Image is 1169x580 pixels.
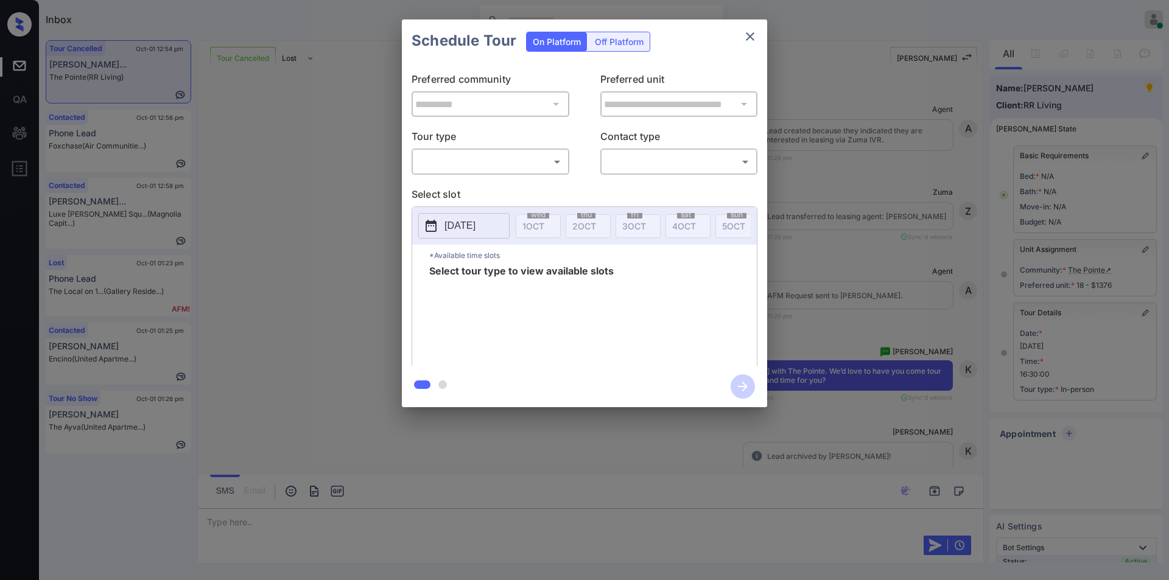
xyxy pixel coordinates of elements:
button: close [738,24,762,49]
div: On Platform [527,32,587,51]
p: Contact type [600,129,758,148]
div: Off Platform [589,32,650,51]
button: [DATE] [418,213,510,239]
p: *Available time slots [429,245,757,266]
p: Tour type [412,129,569,148]
p: Preferred unit [600,72,758,91]
p: Preferred community [412,72,569,91]
p: [DATE] [444,218,476,233]
h2: Schedule Tour [402,19,526,62]
span: Select tour type to view available slots [429,266,614,363]
p: Select slot [412,187,757,206]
